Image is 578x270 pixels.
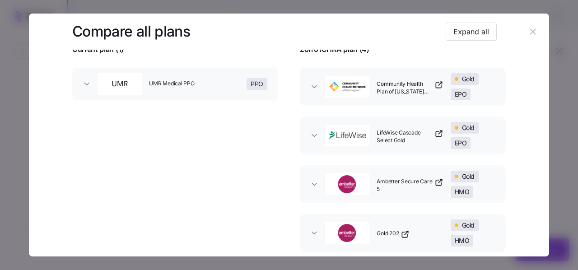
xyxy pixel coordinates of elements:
span: Gold 202 [377,230,399,237]
span: UMR [112,78,128,89]
a: Ambetter Secure Care 5 [377,178,443,193]
span: PPO [251,79,263,89]
button: AmbetterGold 202GoldHMO [300,214,506,252]
span: EPO [455,89,467,100]
span: Gold [462,74,475,84]
img: Community Health Network of Washington [325,78,369,96]
button: LifeWise Health PlanLifeWise Cascade Select GoldGoldEPO [300,116,506,154]
span: Ambetter Secure Care 5 [377,178,432,193]
span: LifeWise Cascade Select Gold [377,129,432,144]
a: Gold 202 [377,230,410,239]
img: Ambetter [325,175,369,193]
span: Expand all [453,26,489,37]
button: AmbetterAmbetter Secure Care 5GoldHMO [300,165,506,203]
span: EPO [455,138,467,149]
button: Expand all [446,23,497,41]
span: Community Health Plan of [US_STATE] Cascade Select Gold [377,80,432,96]
span: Gold [462,171,475,182]
a: LifeWise Cascade Select Gold [377,129,443,144]
button: UMRUMR Medical PPOPPO [72,68,278,100]
span: Gold [462,122,475,133]
img: Ambetter [325,224,369,242]
span: HMO [455,235,470,246]
span: UMR Medical PPO [149,80,215,88]
h3: Compare all plans [72,22,190,42]
span: Gold [462,220,475,231]
button: Community Health Network of WashingtonCommunity Health Plan of [US_STATE] Cascade Select GoldGoldEPO [300,68,506,106]
a: Community Health Plan of [US_STATE] Cascade Select Gold [377,80,443,96]
span: HMO [455,186,470,197]
img: LifeWise Health Plan [325,126,369,144]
